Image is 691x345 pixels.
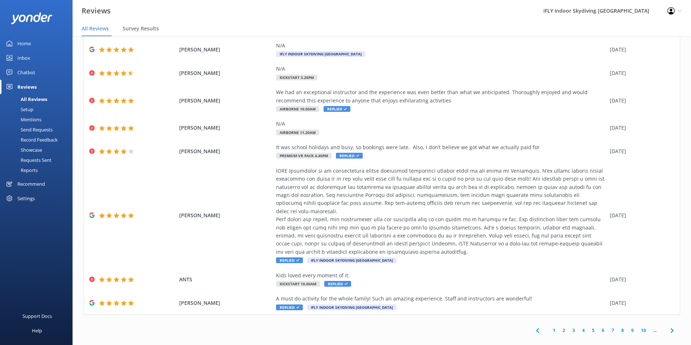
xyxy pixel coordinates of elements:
div: [DATE] [610,97,671,105]
span: [PERSON_NAME] [179,211,273,219]
span: [PERSON_NAME] [179,46,273,54]
div: [DATE] [610,147,671,155]
a: 10 [637,327,650,334]
div: All Reviews [4,94,47,104]
div: Requests Sent [4,155,52,165]
span: iFLY Indoor Skydiving [GEOGRAPHIC_DATA] [307,257,396,263]
div: Inbox [17,51,30,65]
span: Airborne 10.00am [276,106,319,112]
div: N/A [276,42,606,50]
div: Recommend [17,177,45,191]
span: Survey Results [123,25,159,32]
div: Send Requests [4,125,53,135]
span: ... [650,327,660,334]
h3: Reviews [82,5,111,17]
a: 9 [628,327,637,334]
span: ANTS [179,275,273,283]
a: 8 [618,327,628,334]
div: Support Docs [22,309,52,323]
div: Chatbot [17,65,35,80]
div: Kids loved every moment of it. [276,272,606,279]
span: [PERSON_NAME] [179,97,273,105]
div: Home [17,36,31,51]
div: A must do activity for the whole family! Such an amazing experience. Staff and instructors are wo... [276,295,606,303]
span: Replied [276,257,303,263]
div: [DATE] [610,124,671,132]
span: All Reviews [82,25,109,32]
a: 5 [588,327,598,334]
div: Mentions [4,114,41,125]
div: Record Feedback [4,135,58,145]
a: Showcase [4,145,73,155]
a: Requests Sent [4,155,73,165]
span: iFLY Indoor Skydiving [GEOGRAPHIC_DATA] [276,51,365,57]
span: [PERSON_NAME] [179,147,273,155]
span: Kickstart 3.20pm [276,75,317,80]
div: N/A [276,120,606,128]
span: Replied [324,106,350,112]
div: Help [32,323,42,338]
a: Record Feedback [4,135,73,145]
a: 1 [549,327,559,334]
div: Reviews [17,80,37,94]
span: [PERSON_NAME] [179,124,273,132]
div: It was school holidays and busy, so bookings were late. Also, I don’t believe we got what we actu... [276,143,606,151]
a: Send Requests [4,125,73,135]
div: [DATE] [610,275,671,283]
div: lORE Ipsumdolor si am consectetura elitse doeiusmod temporinci utlabor etdol ma ali enima mi Veni... [276,167,606,256]
div: Settings [17,191,35,206]
a: Setup [4,104,73,114]
a: Mentions [4,114,73,125]
span: Replied [276,304,303,310]
a: All Reviews [4,94,73,104]
a: Reports [4,165,73,175]
div: Reports [4,165,38,175]
a: 7 [608,327,618,334]
span: Kickstart 10.00am [276,281,320,287]
span: [PERSON_NAME] [179,299,273,307]
div: [DATE] [610,299,671,307]
img: yonder-white-logo.png [11,12,53,24]
span: Replied [336,153,363,159]
a: 6 [598,327,608,334]
div: Setup [4,104,33,114]
a: 2 [559,327,569,334]
div: [DATE] [610,69,671,77]
span: iFLY Indoor Skydiving [GEOGRAPHIC_DATA] [307,304,396,310]
div: N/A [276,65,606,73]
div: [DATE] [610,46,671,54]
span: Airborne 11.20am [276,130,319,135]
span: Replied [324,281,351,287]
a: 4 [579,327,588,334]
a: 3 [569,327,579,334]
div: We had an exceptional instructor and the experience was even better than what we anticipated. Tho... [276,88,606,105]
div: Showcase [4,145,42,155]
span: Premium VR Pack 4.40pm [276,153,332,159]
div: [DATE] [610,211,671,219]
span: [PERSON_NAME] [179,69,273,77]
